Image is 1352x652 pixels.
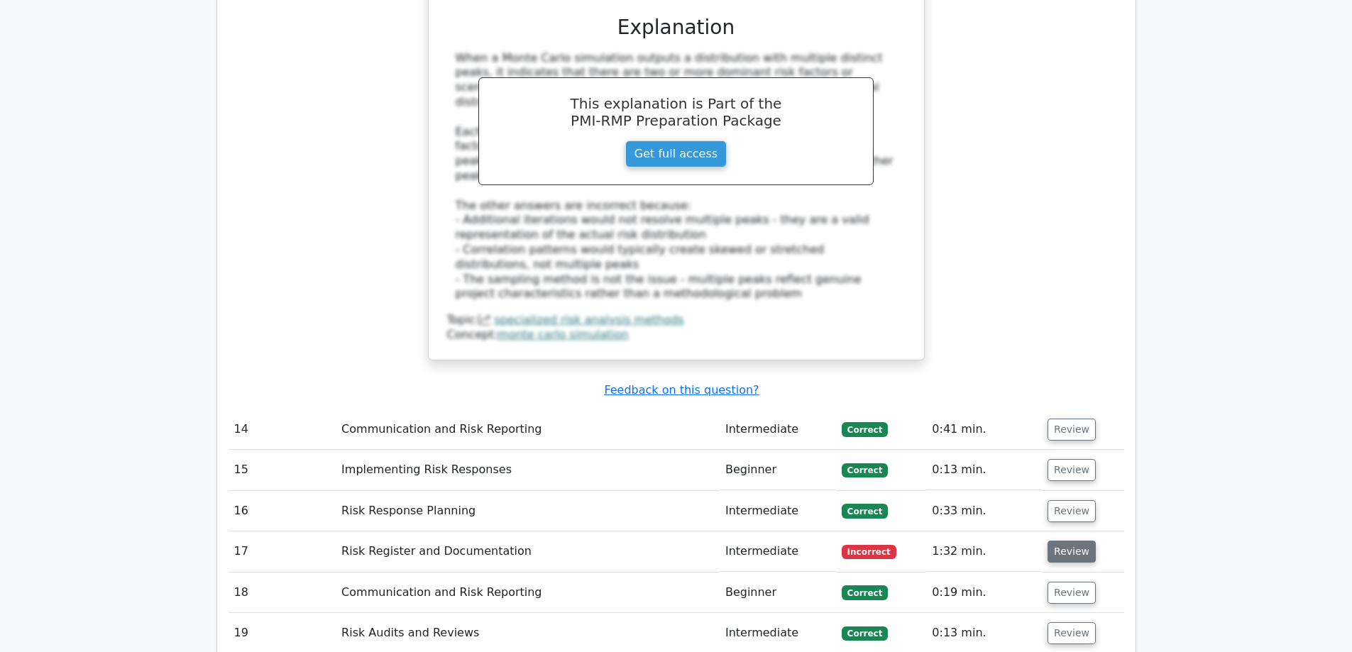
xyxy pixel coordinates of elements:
[498,328,629,341] a: monte carlo simulation
[842,626,888,641] span: Correct
[926,409,1042,450] td: 0:41 min.
[336,450,720,490] td: Implementing Risk Responses
[336,409,720,450] td: Communication and Risk Reporting
[842,545,896,559] span: Incorrect
[336,491,720,531] td: Risk Response Planning
[1048,622,1096,644] button: Review
[456,16,897,40] h3: Explanation
[720,450,836,490] td: Beginner
[1048,500,1096,522] button: Review
[720,531,836,572] td: Intermediate
[1048,582,1096,604] button: Review
[926,491,1042,531] td: 0:33 min.
[336,573,720,613] td: Communication and Risk Reporting
[229,409,336,450] td: 14
[842,585,888,599] span: Correct
[336,531,720,572] td: Risk Register and Documentation
[447,328,906,343] div: Concept:
[625,140,727,167] a: Get full access
[842,422,888,436] span: Correct
[1048,541,1096,563] button: Review
[447,313,906,328] div: Topic:
[926,531,1042,572] td: 1:32 min.
[1048,419,1096,441] button: Review
[926,573,1042,613] td: 0:19 min.
[1048,459,1096,481] button: Review
[494,313,683,326] a: specialized risk analysis methods
[604,383,759,397] a: Feedback on this question?
[229,531,336,572] td: 17
[720,409,836,450] td: Intermediate
[720,573,836,613] td: Beginner
[229,573,336,613] td: 18
[842,504,888,518] span: Correct
[842,463,888,477] span: Correct
[720,491,836,531] td: Intermediate
[926,450,1042,490] td: 0:13 min.
[229,491,336,531] td: 16
[229,450,336,490] td: 15
[456,51,897,302] div: When a Monte Carlo simulation outputs a distribution with multiple distinct peaks, it indicates t...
